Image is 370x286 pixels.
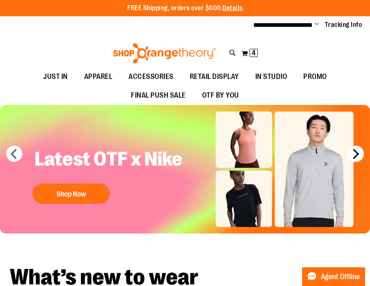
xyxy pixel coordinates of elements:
span: PROMO [303,68,327,86]
a: Details [222,4,243,12]
span: RETAIL DISPLAY [190,68,239,86]
span: APPAREL [84,68,113,86]
button: Account menu [315,21,319,29]
a: Tracking Info [325,20,362,29]
span: 4 [252,49,256,57]
span: ACCESSORIES [128,68,174,86]
button: prev [6,146,22,162]
span: OTF BY YOU [202,86,239,105]
h2: Latest OTF x Nike [28,141,197,179]
button: Shop Now [33,183,110,204]
button: Agent Offline [302,267,365,286]
span: JUST IN [43,68,68,86]
span: FINAL PUSH SALE [131,86,186,105]
img: Shop Orangetheory [112,43,217,63]
a: Latest OTF x Nike Shop Now [28,141,197,208]
span: Agent Offline [321,273,360,281]
span: IN STUDIO [255,68,287,86]
p: FREE Shipping, orders over $600. [127,4,243,13]
button: next [348,146,364,162]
